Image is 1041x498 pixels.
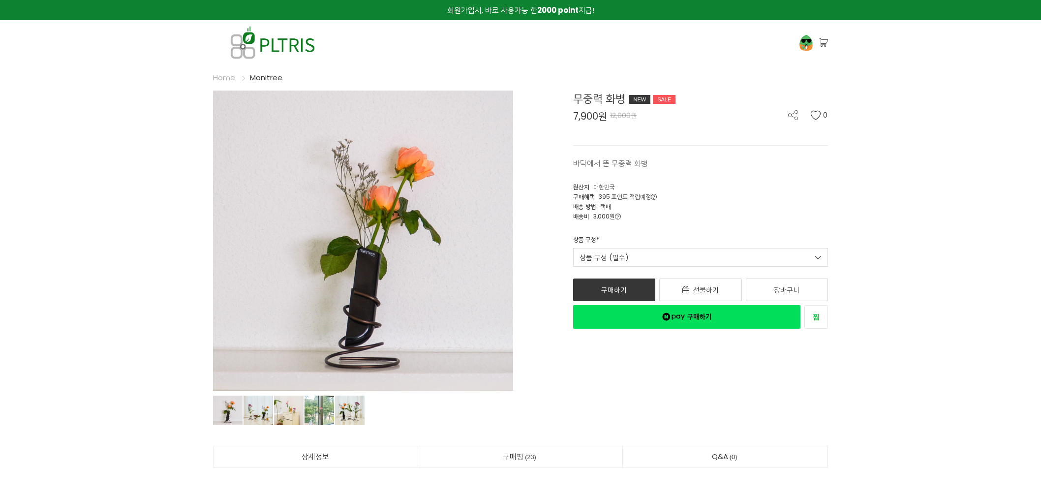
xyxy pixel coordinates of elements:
[573,235,599,248] div: 상품 구성
[447,5,594,15] span: 회원가입시, 바로 사용가능 한 지급!
[537,5,579,15] strong: 2000 point
[728,452,739,462] span: 0
[573,202,596,211] span: 배송 방법
[600,202,611,211] span: 택배
[797,34,815,52] img: 프로필 이미지
[610,111,637,121] span: 12,000원
[693,285,719,295] span: 선물하기
[823,110,828,120] span: 0
[213,72,235,83] a: Home
[623,446,827,467] a: Q&A0
[653,95,675,104] div: SALE
[573,248,828,267] a: 상품 구성 (필수)
[573,183,589,191] span: 원산지
[573,111,607,121] span: 7,900원
[523,452,538,462] span: 23
[593,212,621,220] span: 3,000원
[746,279,828,301] a: 장바구니
[573,279,656,301] a: 구매하기
[573,91,828,107] div: 무중력 화병
[629,95,651,104] div: NEW
[573,157,828,169] p: 바닥에서 뜬 무중력 화병
[573,192,595,201] span: 구매혜택
[810,110,828,120] button: 0
[573,212,589,220] span: 배송비
[599,192,657,201] span: 395 포인트 적립예정
[573,305,801,329] a: 새창
[659,279,742,301] a: 선물하기
[214,446,418,467] a: 상세정보
[250,72,282,83] a: Monitree
[418,446,623,467] a: 구매평23
[804,305,828,329] a: 새창
[593,183,615,191] span: 대한민국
